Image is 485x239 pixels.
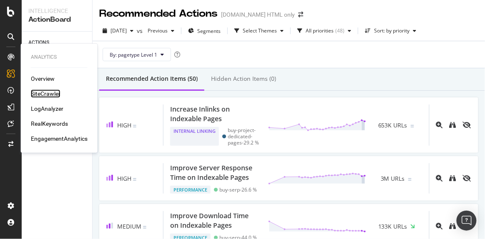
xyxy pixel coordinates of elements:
div: eye-slash [463,175,471,182]
div: eye-slash [463,122,471,128]
button: [DATE] [99,24,137,37]
a: binoculars [450,121,456,129]
a: LogAnalyzer [31,105,63,113]
div: binoculars [450,122,456,128]
span: vs [137,27,144,35]
div: All priorities [306,28,334,33]
div: Recommended Actions [99,7,218,21]
div: Performance [170,186,211,194]
div: Intelligence [28,7,85,15]
a: binoculars [450,174,456,182]
button: By: pagetype Level 1 [103,48,171,61]
div: Hidden Action Items (0) [211,75,276,83]
div: [DOMAIN_NAME] HTML only [221,10,295,19]
div: Select Themes [243,28,277,33]
span: High [117,174,131,182]
div: Improve Download Time on Indexable Pages [170,211,258,230]
a: SiteCrawler [31,90,60,98]
div: Increase Inlinks on Indexable Pages [170,105,258,124]
div: Recommended Action Items (50) [106,75,198,83]
div: buy-project-dedicated-pages - 29.2 % [228,127,261,146]
span: Medium [117,222,141,230]
span: High [117,121,131,129]
img: Equal [143,226,146,229]
div: ACTIONS [28,38,49,47]
img: Equal [133,178,136,181]
img: Equal [133,125,136,127]
div: ( 48 ) [335,28,344,33]
button: All priorities(48) [294,24,354,37]
span: 653K URLs [378,121,407,129]
img: Equal [408,178,412,181]
a: EngagementAnalytics [31,134,88,143]
span: 3M URLs [381,174,405,183]
a: binoculars [450,222,456,230]
span: Previous [144,27,168,34]
div: Sort: by priority [374,28,410,33]
button: Sort: by priority [362,24,420,37]
div: magnifying-glass-plus [436,175,443,182]
button: Select Themes [231,24,287,37]
a: Overview [31,75,55,83]
button: Previous [144,24,178,37]
button: Segments [185,24,224,37]
div: Analytics [31,54,88,61]
div: binoculars [450,223,456,229]
a: ACTIONS [28,38,86,47]
div: Improve Server Response Time on Indexable Pages [170,163,258,182]
a: RealKeywords [31,119,68,128]
div: magnifying-glass-plus [436,122,443,128]
div: arrow-right-arrow-left [298,12,303,17]
span: Segments [197,27,221,35]
img: Equal [411,125,414,127]
div: buy-serp - 26.6 % [219,187,257,193]
span: By: pagetype Level 1 [110,51,157,58]
div: Internal Linking [170,127,219,146]
div: magnifying-glass-plus [436,223,443,229]
span: 133K URLs [378,222,407,231]
span: 2025 Aug. 14th [111,27,127,34]
div: ActionBoard [28,15,85,25]
div: Open Intercom Messenger [457,211,477,231]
